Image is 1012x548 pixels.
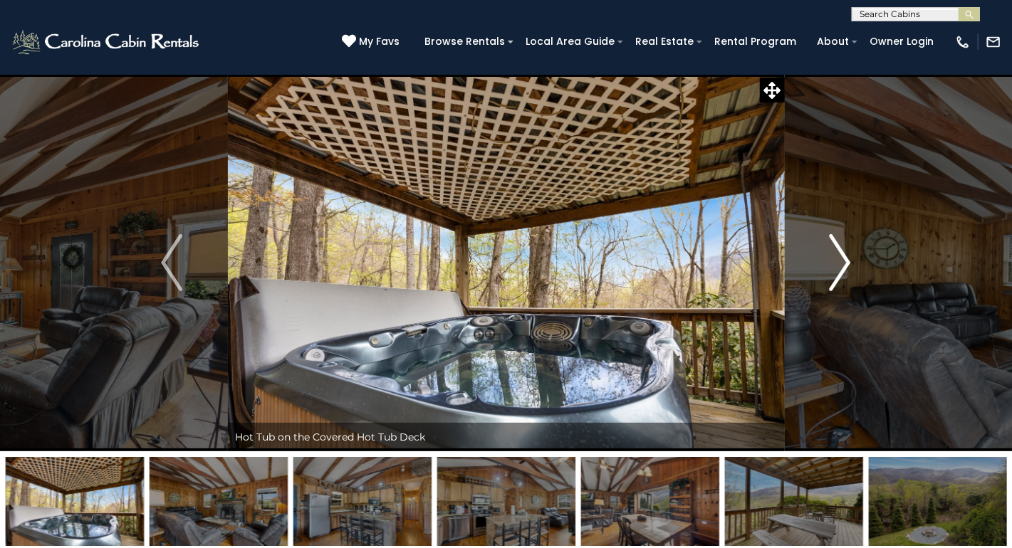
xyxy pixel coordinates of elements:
a: Local Area Guide [518,31,622,53]
a: Browse Rentals [417,31,512,53]
img: 166361513 [437,457,575,546]
a: My Favs [342,34,403,50]
a: Owner Login [862,31,941,53]
button: Previous [115,74,228,451]
img: 166361533 [869,457,1007,546]
img: 166361526 [725,457,863,546]
img: 166361511 [293,457,432,546]
a: Real Estate [628,31,701,53]
button: Next [784,74,897,451]
img: 166361510 [150,457,288,546]
img: arrow [830,234,851,291]
span: My Favs [359,34,400,49]
a: Rental Program [707,31,803,53]
img: 166361530 [6,457,144,546]
img: mail-regular-white.png [986,34,1001,50]
img: phone-regular-white.png [955,34,971,50]
a: About [810,31,856,53]
img: arrow [161,234,182,291]
div: Hot Tub on the Covered Hot Tub Deck [228,423,785,451]
img: 166361515 [581,457,719,546]
img: White-1-2.png [11,28,203,56]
